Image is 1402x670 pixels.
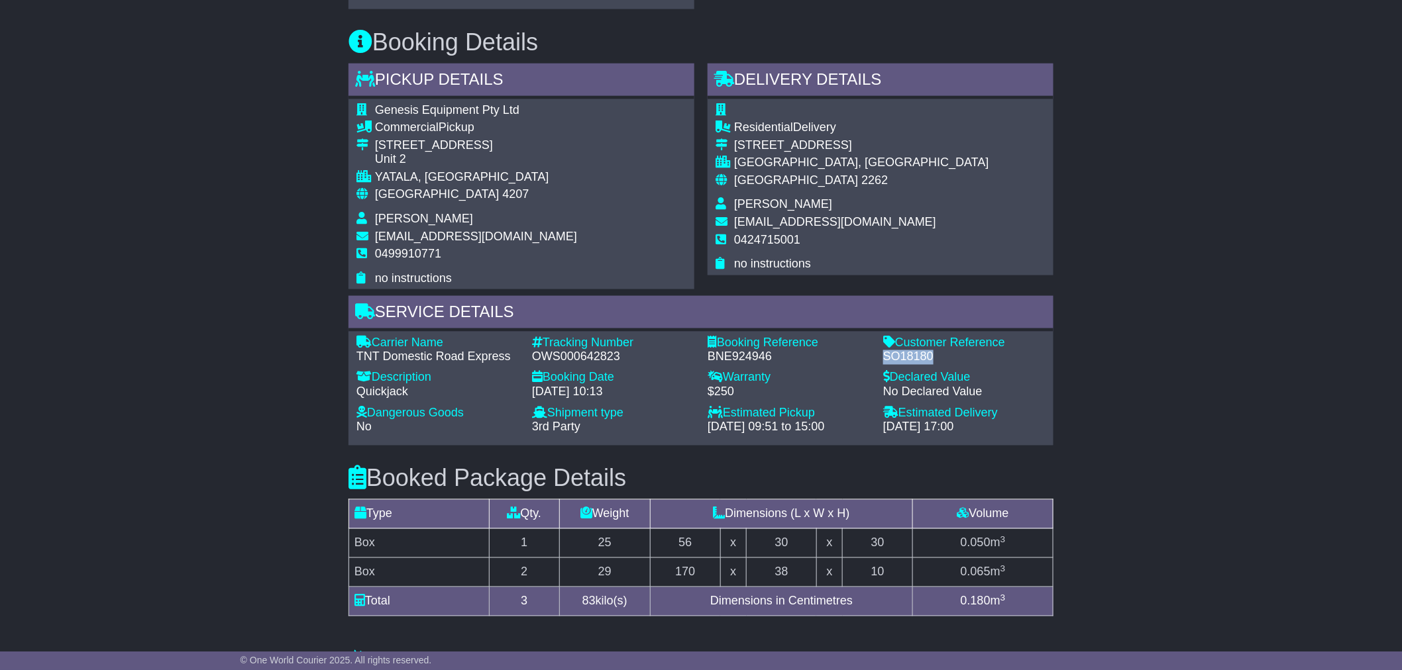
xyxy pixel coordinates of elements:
td: 38 [747,558,817,587]
div: No Declared Value [883,385,1046,400]
td: 30 [747,529,817,558]
td: Qty. [489,500,559,529]
span: [PERSON_NAME] [734,197,832,211]
span: [EMAIL_ADDRESS][DOMAIN_NAME] [734,215,936,228]
div: Service Details [349,296,1053,332]
div: Warranty [708,371,870,385]
div: [STREET_ADDRESS] [734,138,989,153]
td: 10 [843,558,913,587]
div: Declared Value [883,371,1046,385]
div: Pickup Details [349,64,694,99]
td: 29 [559,558,650,587]
span: no instructions [734,257,811,270]
div: Booking Date [532,371,694,385]
div: [DATE] 10:13 [532,385,694,400]
div: Tracking Number [532,336,694,350]
td: Total [349,587,490,616]
td: Type [349,500,490,529]
div: Unit 2 [375,152,577,167]
td: kilo(s) [559,587,650,616]
span: Genesis Equipment Pty Ltd [375,103,519,117]
td: Volume [913,500,1053,529]
div: [DATE] 09:51 to 15:00 [708,420,870,435]
span: 0499910771 [375,247,441,260]
span: [EMAIL_ADDRESS][DOMAIN_NAME] [375,230,577,243]
div: Delivery Details [708,64,1053,99]
span: [PERSON_NAME] [375,212,473,225]
div: Pickup [375,120,577,135]
div: Customer Reference [883,336,1046,350]
div: Estimated Delivery [883,407,1046,421]
td: x [720,529,746,558]
td: 30 [843,529,913,558]
span: [GEOGRAPHIC_DATA] [375,187,499,201]
td: 56 [650,529,720,558]
sup: 3 [1000,593,1006,603]
span: 0.180 [961,595,991,608]
div: [GEOGRAPHIC_DATA], [GEOGRAPHIC_DATA] [734,156,989,170]
div: $250 [708,385,870,400]
span: © One World Courier 2025. All rights reserved. [241,655,432,665]
div: Estimated Pickup [708,407,870,421]
td: Box [349,529,490,558]
td: Weight [559,500,650,529]
div: TNT Domestic Road Express [356,350,519,365]
span: 83 [582,595,596,608]
td: Box [349,558,490,587]
sup: 3 [1000,564,1006,574]
td: x [720,558,746,587]
div: SO18180 [883,350,1046,365]
td: 170 [650,558,720,587]
div: Description [356,371,519,385]
div: BNE924946 [708,350,870,365]
div: OWS000642823 [532,350,694,365]
div: Dangerous Goods [356,407,519,421]
span: [GEOGRAPHIC_DATA] [734,173,858,187]
td: m [913,558,1053,587]
h3: Booking Details [349,29,1053,56]
span: no instructions [375,271,452,285]
div: Delivery [734,120,989,135]
span: 3rd Party [532,420,580,434]
div: Booking Reference [708,336,870,350]
sup: 3 [1000,535,1006,545]
span: 0424715001 [734,233,800,246]
td: m [913,529,1053,558]
span: 0.065 [961,565,991,579]
td: 25 [559,529,650,558]
h3: Booked Package Details [349,465,1053,492]
td: x [816,529,842,558]
td: 3 [489,587,559,616]
td: Dimensions (L x W x H) [650,500,912,529]
td: 2 [489,558,559,587]
td: Dimensions in Centimetres [650,587,912,616]
div: Shipment type [532,407,694,421]
div: Carrier Name [356,336,519,350]
td: m [913,587,1053,616]
div: [STREET_ADDRESS] [375,138,577,153]
div: Quickjack [356,385,519,400]
span: 0.050 [961,536,991,550]
span: 2262 [861,173,888,187]
span: Residential [734,120,793,134]
td: x [816,558,842,587]
span: Commercial [375,120,439,134]
span: No [356,420,372,434]
td: 1 [489,529,559,558]
div: [DATE] 17:00 [883,420,1046,435]
span: 4207 [502,187,529,201]
div: YATALA, [GEOGRAPHIC_DATA] [375,170,577,185]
